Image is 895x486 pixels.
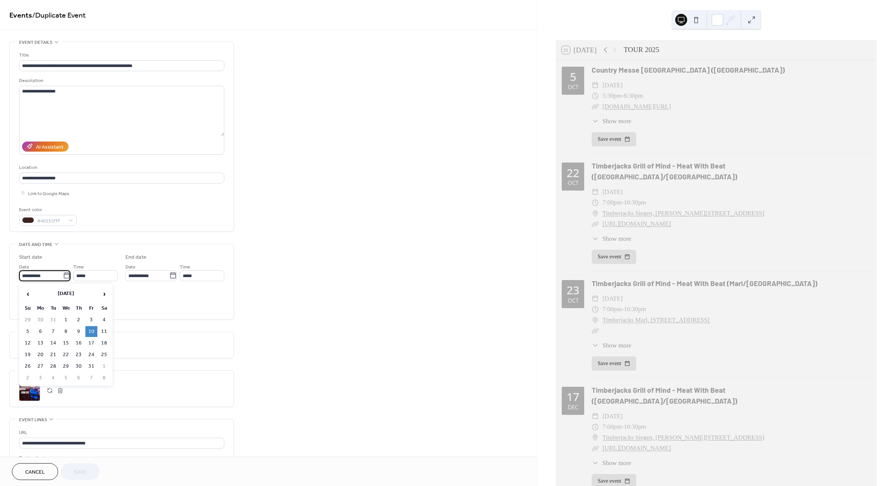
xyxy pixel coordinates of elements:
div: 17 [567,391,579,403]
th: Tu [47,303,59,314]
th: Su [22,303,34,314]
span: Date [19,263,29,271]
button: ​Show more [592,234,631,243]
td: 17 [85,338,97,349]
div: ​ [592,304,599,315]
td: 10 [85,326,97,337]
div: ​ [592,422,599,432]
td: 6 [34,326,46,337]
button: ​Show more [592,116,631,126]
div: Dec [568,404,578,410]
span: Show more [603,116,631,126]
th: We [60,303,72,314]
td: 29 [60,361,72,372]
th: Sa [98,303,110,314]
td: 11 [98,326,110,337]
td: 23 [73,349,85,360]
div: ​ [592,325,599,336]
span: 7:00pm [603,422,622,432]
a: Timberjacks Marl, [STREET_ADDRESS] [603,315,710,326]
td: 20 [34,349,46,360]
span: Show more [603,341,631,350]
div: ​ [592,91,599,101]
a: [URL][DOMAIN_NAME] [603,444,671,452]
a: Country Messe [GEOGRAPHIC_DATA] ([GEOGRAPHIC_DATA]) [592,66,785,74]
td: 2 [22,373,34,383]
span: 10:30pm [624,304,646,315]
span: 6:30pm [624,91,643,101]
td: 8 [98,373,110,383]
span: Time [73,263,84,271]
td: 27 [34,361,46,372]
div: ​ [592,432,599,443]
td: 21 [47,349,59,360]
td: 15 [60,338,72,349]
td: 31 [47,315,59,325]
td: 8 [60,326,72,337]
span: 7:00pm [603,304,622,315]
div: Description [19,77,223,85]
a: Events [9,8,32,23]
div: Oct [568,180,579,186]
button: ​Show more [592,458,631,468]
a: Timberjacks Siegen, [PERSON_NAME][STREET_ADDRESS] [603,432,764,443]
a: [URL][DOMAIN_NAME] [603,220,671,227]
td: 4 [47,373,59,383]
td: 24 [85,349,97,360]
span: #40231FFF [37,217,65,225]
div: ​ [592,208,599,219]
button: Save event [592,356,636,371]
td: 5 [22,326,34,337]
div: Start date [19,253,42,261]
td: 3 [34,373,46,383]
div: TOUR 2025 [624,45,659,55]
a: Timberjacks Grill of Mind - Meat With Beat ([GEOGRAPHIC_DATA]/[GEOGRAPHIC_DATA]) [592,386,737,405]
td: 18 [98,338,110,349]
a: Timberjacks Grill of Mind - Meat With Beat ([GEOGRAPHIC_DATA]/[GEOGRAPHIC_DATA]) [592,161,737,181]
span: [DATE] [603,411,623,422]
span: - [622,304,624,315]
div: ​ [592,341,599,350]
span: [DATE] [603,294,623,304]
span: - [622,197,624,208]
div: Title [19,51,223,59]
div: 22 [567,167,579,179]
div: ; [19,380,40,401]
td: 1 [60,315,72,325]
td: 31 [85,361,97,372]
a: Timberjacks Grill of Mind - Meat With Beat (Marl/[GEOGRAPHIC_DATA]) [592,279,817,288]
span: Cancel [25,468,45,476]
span: 5:30pm [603,91,622,101]
div: ​ [592,294,599,304]
span: [DATE] [603,80,623,91]
td: 7 [47,326,59,337]
td: 12 [22,338,34,349]
div: ​ [592,234,599,243]
span: 10:30pm [624,197,646,208]
div: ​ [592,116,599,126]
span: Show more [603,458,631,468]
div: ​ [592,443,599,454]
span: ‹ [22,286,33,301]
span: Link to Google Maps [28,189,69,197]
a: [DOMAIN_NAME][URL] [603,103,671,110]
th: Mo [34,303,46,314]
td: 9 [73,326,85,337]
div: ​ [592,315,599,326]
td: 2 [73,315,85,325]
div: ​ [592,187,599,198]
button: Save event [592,250,636,264]
td: 16 [73,338,85,349]
td: 30 [73,361,85,372]
div: Oct [568,298,579,303]
button: AI Assistant [22,142,69,152]
td: 26 [22,361,34,372]
span: Time [180,263,190,271]
div: ​ [592,458,599,468]
td: 3 [85,315,97,325]
button: Cancel [12,463,58,480]
span: 7:00pm [603,197,622,208]
span: - [622,422,624,432]
div: Event color [19,206,75,214]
